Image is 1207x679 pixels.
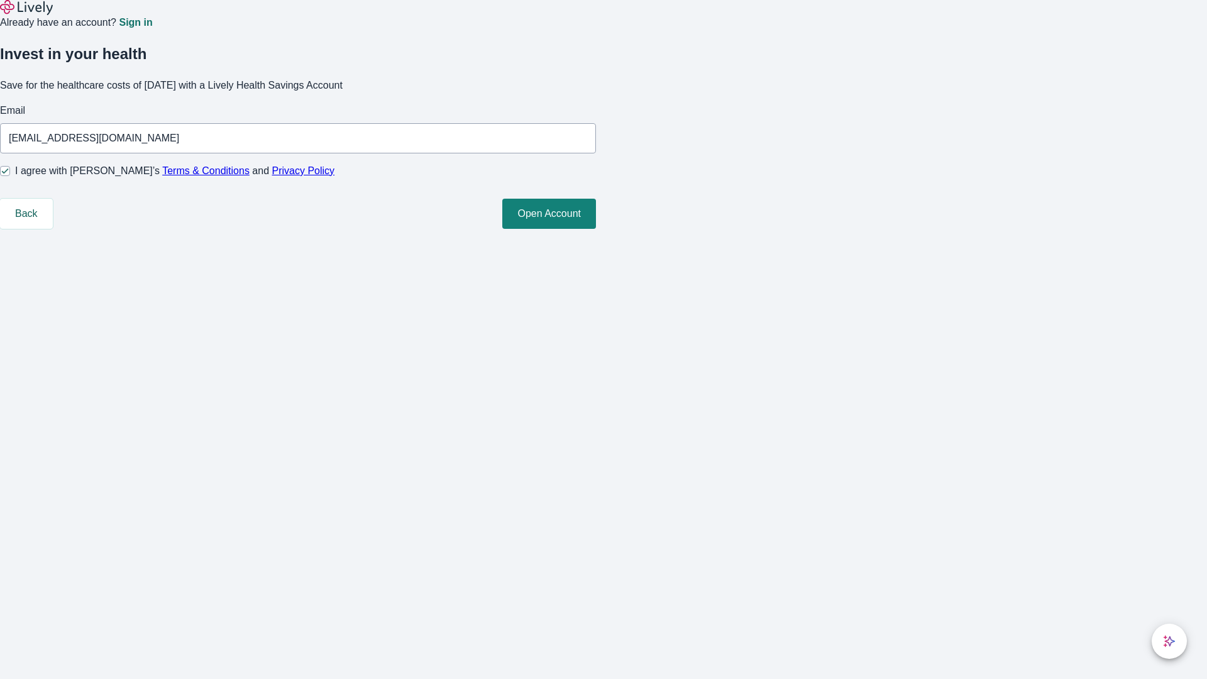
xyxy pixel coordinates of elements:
svg: Lively AI Assistant [1163,635,1176,648]
button: Open Account [502,199,596,229]
span: I agree with [PERSON_NAME]’s and [15,163,334,179]
a: Privacy Policy [272,165,335,176]
button: chat [1152,624,1187,659]
a: Terms & Conditions [162,165,250,176]
a: Sign in [119,18,152,28]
